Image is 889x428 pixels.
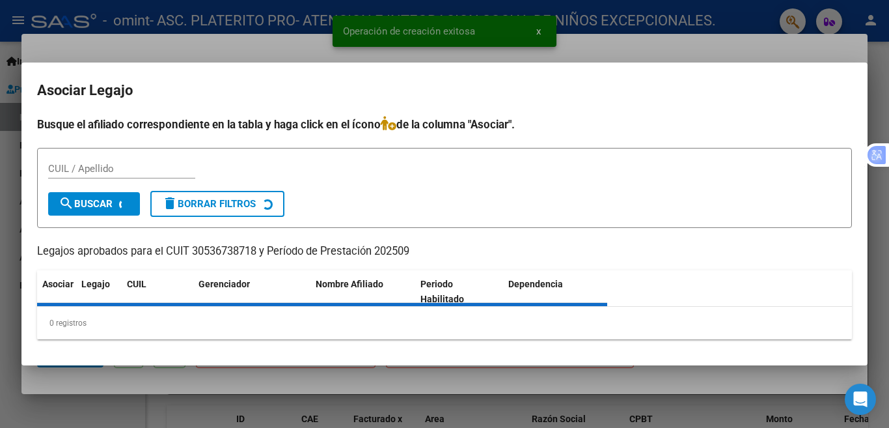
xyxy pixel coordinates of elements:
[415,270,503,313] datatable-header-cell: Periodo Habilitado
[37,270,76,313] datatable-header-cell: Asociar
[845,384,876,415] div: Open Intercom Messenger
[198,279,250,289] span: Gerenciador
[122,270,193,313] datatable-header-cell: CUIL
[503,270,608,313] datatable-header-cell: Dependencia
[150,191,284,217] button: Borrar Filtros
[59,198,113,210] span: Buscar
[37,244,852,260] p: Legajos aprobados para el CUIT 30536738718 y Período de Prestación 202509
[127,279,146,289] span: CUIL
[310,270,415,313] datatable-header-cell: Nombre Afiliado
[76,270,122,313] datatable-header-cell: Legajo
[162,195,178,211] mat-icon: delete
[81,279,110,289] span: Legajo
[420,279,464,304] span: Periodo Habilitado
[508,279,563,289] span: Dependencia
[37,116,852,133] h4: Busque el afiliado correspondiente en la tabla y haga click en el ícono de la columna "Asociar".
[193,270,310,313] datatable-header-cell: Gerenciador
[162,198,256,210] span: Borrar Filtros
[37,78,852,103] h2: Asociar Legajo
[48,192,140,216] button: Buscar
[42,279,74,289] span: Asociar
[316,279,383,289] span: Nombre Afiliado
[59,195,74,211] mat-icon: search
[37,307,852,339] div: 0 registros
